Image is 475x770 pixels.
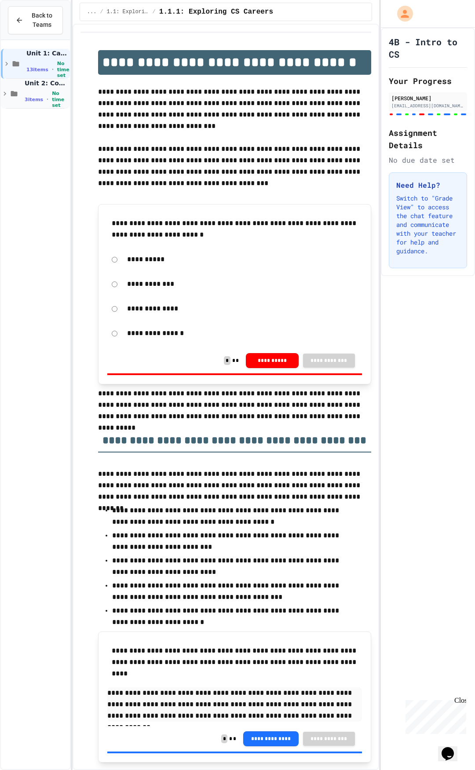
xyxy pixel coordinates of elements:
[8,6,63,34] button: Back to Teams
[25,79,68,87] span: Unit 2: Computational Thinking & Problem-Solving
[87,8,97,15] span: ...
[391,94,464,102] div: [PERSON_NAME]
[389,155,467,165] div: No due date set
[25,97,43,102] span: 3 items
[153,8,156,15] span: /
[402,697,466,734] iframe: chat widget
[26,49,68,57] span: Unit 1: Careers & Professionalism
[396,180,460,190] h3: Need Help?
[29,11,55,29] span: Back to Teams
[391,102,464,109] div: [EMAIL_ADDRESS][DOMAIN_NAME]
[47,96,48,103] span: •
[389,36,467,60] h1: 4B - Intro to CS
[52,66,54,73] span: •
[389,127,467,151] h2: Assignment Details
[159,7,273,17] span: 1.1.1: Exploring CS Careers
[100,8,103,15] span: /
[396,194,460,255] p: Switch to "Grade View" to access the chat feature and communicate with your teacher for help and ...
[438,735,466,761] iframe: chat widget
[52,91,68,108] span: No time set
[389,75,467,87] h2: Your Progress
[107,8,149,15] span: 1.1: Exploring CS Careers
[26,67,48,73] span: 13 items
[57,61,69,78] span: No time set
[388,4,415,24] div: My Account
[4,4,61,56] div: Chat with us now!Close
